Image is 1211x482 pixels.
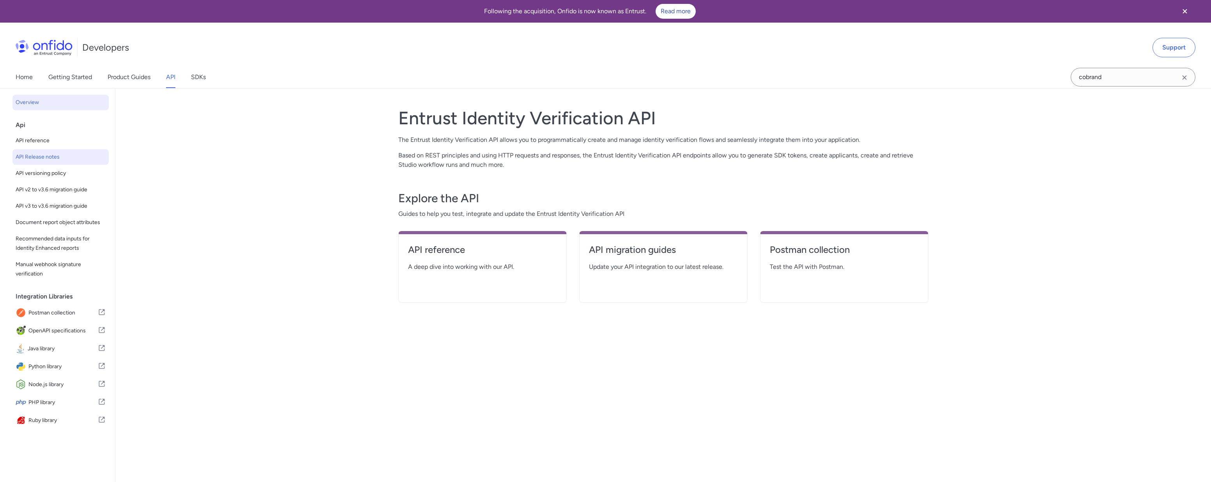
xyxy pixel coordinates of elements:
[12,166,109,181] a: API versioning policy
[16,136,106,145] span: API reference
[398,191,928,206] h3: Explore the API
[16,415,28,426] img: IconRuby library
[16,218,106,227] span: Document report object attributes
[108,66,150,88] a: Product Guides
[408,244,557,262] a: API reference
[1170,2,1199,21] button: Close banner
[589,262,738,272] span: Update your API integration to our latest release.
[770,244,919,256] h4: Postman collection
[16,117,112,133] div: Api
[589,244,738,256] h4: API migration guides
[770,262,919,272] span: Test the API with Postman.
[12,322,109,339] a: IconOpenAPI specificationsOpenAPI specifications
[16,66,33,88] a: Home
[398,135,928,145] p: The Entrust Identity Verification API allows you to programmatically create and manage identity v...
[28,379,98,390] span: Node.js library
[12,394,109,411] a: IconPHP libraryPHP library
[12,231,109,256] a: Recommended data inputs for Identity Enhanced reports
[16,289,112,304] div: Integration Libraries
[191,66,206,88] a: SDKs
[16,325,28,336] img: IconOpenAPI specifications
[1180,7,1190,16] svg: Close banner
[12,215,109,230] a: Document report object attributes
[28,325,98,336] span: OpenAPI specifications
[12,257,109,282] a: Manual webhook signature verification
[28,397,98,408] span: PHP library
[12,376,109,393] a: IconNode.js libraryNode.js library
[12,182,109,198] a: API v2 to v3.6 migration guide
[408,262,557,272] span: A deep dive into working with our API.
[82,41,129,54] h1: Developers
[16,343,28,354] img: IconJava library
[16,361,28,372] img: IconPython library
[28,361,98,372] span: Python library
[12,412,109,429] a: IconRuby libraryRuby library
[16,397,28,408] img: IconPHP library
[166,66,175,88] a: API
[48,66,92,88] a: Getting Started
[16,260,106,279] span: Manual webhook signature verification
[16,234,106,253] span: Recommended data inputs for Identity Enhanced reports
[408,244,557,256] h4: API reference
[770,244,919,262] a: Postman collection
[16,98,106,107] span: Overview
[16,307,28,318] img: IconPostman collection
[28,343,98,354] span: Java library
[1153,38,1195,57] a: Support
[16,379,28,390] img: IconNode.js library
[398,209,928,219] span: Guides to help you test, integrate and update the Entrust Identity Verification API
[398,107,928,129] h1: Entrust Identity Verification API
[12,340,109,357] a: IconJava libraryJava library
[16,169,106,178] span: API versioning policy
[16,185,106,194] span: API v2 to v3.6 migration guide
[12,304,109,321] a: IconPostman collectionPostman collection
[28,415,98,426] span: Ruby library
[1180,73,1189,82] svg: Clear search field button
[1071,68,1195,87] input: Onfido search input field
[12,149,109,165] a: API Release notes
[9,4,1170,19] div: Following the acquisition, Onfido is now known as Entrust.
[28,307,98,318] span: Postman collection
[656,4,696,19] a: Read more
[398,151,928,169] p: Based on REST principles and using HTTP requests and responses, the Entrust Identity Verification...
[16,201,106,211] span: API v3 to v3.6 migration guide
[12,198,109,214] a: API v3 to v3.6 migration guide
[12,133,109,148] a: API reference
[12,95,109,110] a: Overview
[589,244,738,262] a: API migration guides
[16,152,106,162] span: API Release notes
[16,40,72,55] img: Onfido Logo
[12,358,109,375] a: IconPython libraryPython library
